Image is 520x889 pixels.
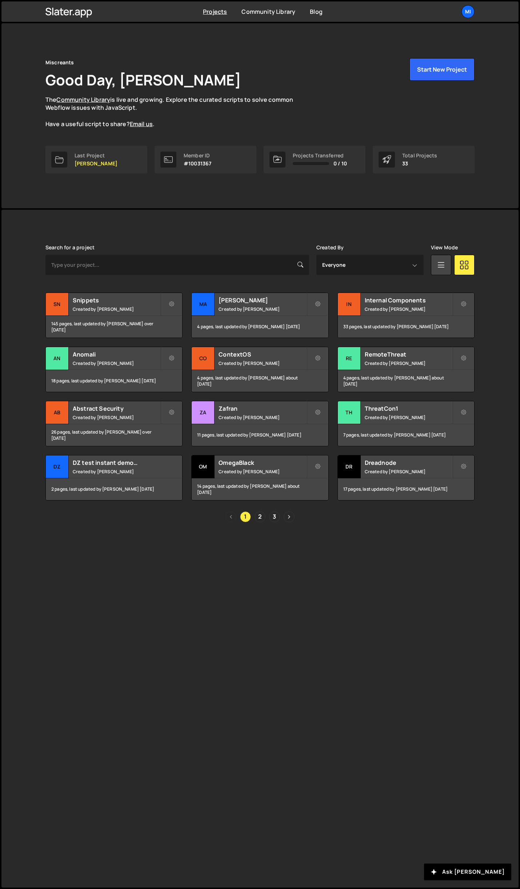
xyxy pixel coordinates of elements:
[219,459,306,467] h2: OmegaBlack
[75,161,117,166] p: [PERSON_NAME]
[402,161,437,166] p: 33
[46,293,69,316] div: Sn
[45,245,95,250] label: Search for a project
[255,511,265,522] a: Page 2
[337,293,475,338] a: In Internal Components Created by [PERSON_NAME] 33 pages, last updated by [PERSON_NAME] [DATE]
[365,360,452,366] small: Created by [PERSON_NAME]
[337,347,475,392] a: Re RemoteThreat Created by [PERSON_NAME] 4 pages, last updated by [PERSON_NAME] about [DATE]
[191,455,328,500] a: Om OmegaBlack Created by [PERSON_NAME] 14 pages, last updated by [PERSON_NAME] about [DATE]
[191,347,328,392] a: Co ContextOS Created by [PERSON_NAME] 4 pages, last updated by [PERSON_NAME] about [DATE]
[365,468,452,475] small: Created by [PERSON_NAME]
[46,347,69,370] div: An
[192,293,215,316] div: Ma
[191,293,328,338] a: Ma [PERSON_NAME] Created by [PERSON_NAME] 4 pages, last updated by [PERSON_NAME] [DATE]
[338,424,474,446] div: 7 pages, last updated by [PERSON_NAME] [DATE]
[337,455,475,500] a: Dr Dreadnode Created by [PERSON_NAME] 17 pages, last updated by [PERSON_NAME] [DATE]
[337,401,475,446] a: Th ThreatCon1 Created by [PERSON_NAME] 7 pages, last updated by [PERSON_NAME] [DATE]
[73,350,160,358] h2: Anomali
[192,347,215,370] div: Co
[338,370,474,392] div: 4 pages, last updated by [PERSON_NAME] about [DATE]
[241,8,295,16] a: Community Library
[46,401,69,424] div: Ab
[219,306,306,312] small: Created by [PERSON_NAME]
[192,455,215,478] div: Om
[219,405,306,413] h2: Zafran
[431,245,458,250] label: View Mode
[365,459,452,467] h2: Dreadnode
[73,459,160,467] h2: DZ test instant demo (delete later)
[409,58,475,81] button: Start New Project
[338,455,361,478] div: Dr
[45,58,74,67] div: Miscreants
[192,370,328,392] div: 4 pages, last updated by [PERSON_NAME] about [DATE]
[203,8,227,16] a: Projects
[219,296,306,304] h2: [PERSON_NAME]
[269,511,280,522] a: Page 3
[316,245,344,250] label: Created By
[73,306,160,312] small: Created by [PERSON_NAME]
[46,316,182,338] div: 145 pages, last updated by [PERSON_NAME] over [DATE]
[73,414,160,421] small: Created by [PERSON_NAME]
[310,8,323,16] a: Blog
[184,161,211,166] p: #10031367
[184,153,211,158] div: Member ID
[73,405,160,413] h2: Abstract Security
[365,306,452,312] small: Created by [PERSON_NAME]
[75,153,117,158] div: Last Project
[45,511,475,522] div: Pagination
[45,293,183,338] a: Sn Snippets Created by [PERSON_NAME] 145 pages, last updated by [PERSON_NAME] over [DATE]
[338,293,361,316] div: In
[192,424,328,446] div: 11 pages, last updated by [PERSON_NAME] [DATE]
[191,401,328,446] a: Za Zafran Created by [PERSON_NAME] 11 pages, last updated by [PERSON_NAME] [DATE]
[365,296,452,304] h2: Internal Components
[46,424,182,446] div: 26 pages, last updated by [PERSON_NAME] over [DATE]
[338,316,474,338] div: 33 pages, last updated by [PERSON_NAME] [DATE]
[45,255,309,275] input: Type your project...
[46,478,182,500] div: 2 pages, last updated by [PERSON_NAME] [DATE]
[46,455,69,478] div: DZ
[192,478,328,500] div: 14 pages, last updated by [PERSON_NAME] about [DATE]
[45,347,183,392] a: An Anomali Created by [PERSON_NAME] 18 pages, last updated by [PERSON_NAME] [DATE]
[365,414,452,421] small: Created by [PERSON_NAME]
[56,96,110,104] a: Community Library
[365,350,452,358] h2: RemoteThreat
[73,296,160,304] h2: Snippets
[424,864,511,880] button: Ask [PERSON_NAME]
[365,405,452,413] h2: ThreatCon1
[338,347,361,370] div: Re
[73,360,160,366] small: Created by [PERSON_NAME]
[338,401,361,424] div: Th
[402,153,437,158] div: Total Projects
[219,468,306,475] small: Created by [PERSON_NAME]
[333,161,347,166] span: 0 / 10
[219,350,306,358] h2: ContextOS
[45,146,147,173] a: Last Project [PERSON_NAME]
[130,120,153,128] a: Email us
[219,414,306,421] small: Created by [PERSON_NAME]
[73,468,160,475] small: Created by [PERSON_NAME]
[45,70,241,90] h1: Good Day, [PERSON_NAME]
[219,360,306,366] small: Created by [PERSON_NAME]
[461,5,475,18] a: Mi
[284,511,295,522] a: Next page
[46,370,182,392] div: 18 pages, last updated by [PERSON_NAME] [DATE]
[45,401,183,446] a: Ab Abstract Security Created by [PERSON_NAME] 26 pages, last updated by [PERSON_NAME] over [DATE]
[45,455,183,500] a: DZ DZ test instant demo (delete later) Created by [PERSON_NAME] 2 pages, last updated by [PERSON_...
[192,401,215,424] div: Za
[192,316,328,338] div: 4 pages, last updated by [PERSON_NAME] [DATE]
[338,478,474,500] div: 17 pages, last updated by [PERSON_NAME] [DATE]
[45,96,307,128] p: The is live and growing. Explore the curated scripts to solve common Webflow issues with JavaScri...
[293,153,347,158] div: Projects Transferred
